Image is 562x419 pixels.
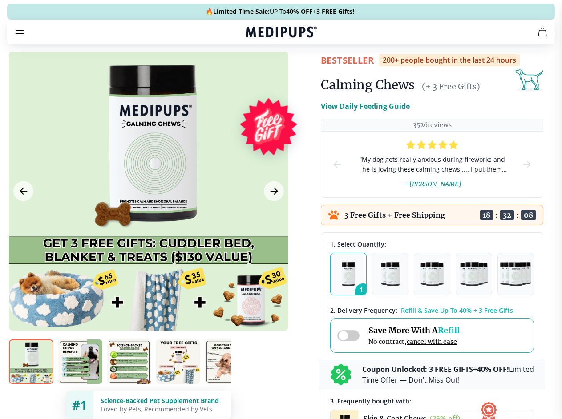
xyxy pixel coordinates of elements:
[264,181,284,201] button: Next Image
[381,262,400,286] img: Pack of 2 - Natural Dog Supplements
[156,339,200,384] img: Calming Chews | Natural Dog Supplements
[13,181,33,201] button: Previous Image
[368,325,460,335] span: Save More With A
[438,325,460,335] span: Refill
[355,283,372,300] span: 1
[101,396,224,405] div: Science-Backed Pet Supplement Brand
[516,211,519,219] span: :
[321,54,374,66] span: BestSeller
[205,339,249,384] img: Calming Chews | Natural Dog Supplements
[362,364,534,385] p: + Limited Time Offer — Don’t Miss Out!
[522,132,532,197] button: next-slide
[500,210,514,220] span: 32
[72,396,87,413] span: #1
[422,81,480,92] span: (+ 3 Free Gifts)
[477,364,509,374] b: 40% OFF!
[344,211,445,219] p: 3 Free Gifts + Free Shipping
[246,25,317,40] a: Medipups
[206,7,354,16] span: 🔥 UP To +
[14,27,25,37] button: burger-menu
[368,338,460,346] span: No contract,
[330,306,397,315] span: 2 . Delivery Frequency:
[495,211,498,219] span: :
[362,364,473,374] b: Coupon Unlocked: 3 FREE GIFTS
[401,306,513,315] span: Refill & Save Up To 40% + 3 Free Gifts
[321,101,410,112] p: View Daily Feeding Guide
[330,240,534,248] div: 1. Select Quantity:
[321,77,415,93] h1: Calming Chews
[342,262,356,286] img: Pack of 1 - Natural Dog Supplements
[532,21,553,43] button: cart
[407,338,457,346] span: cancel with ease
[460,262,487,286] img: Pack of 4 - Natural Dog Supplements
[379,54,520,66] div: 200+ people bought in the last 24 hours
[500,262,532,286] img: Pack of 5 - Natural Dog Supplements
[521,210,536,220] span: 08
[420,262,444,286] img: Pack of 3 - Natural Dog Supplements
[9,339,53,384] img: Calming Chews | Natural Dog Supplements
[413,121,452,129] p: 3526 reviews
[330,397,411,405] span: 3 . Frequently bought with:
[357,155,507,174] span: “ My dog gets really anxious during fireworks and he is loving these calming chews .... I put the...
[332,132,343,197] button: prev-slide
[480,210,493,220] span: 18
[58,339,102,384] img: Calming Chews | Natural Dog Supplements
[403,180,461,188] span: — [PERSON_NAME]
[107,339,151,384] img: Calming Chews | Natural Dog Supplements
[330,253,367,295] button: 1
[101,405,224,413] div: Loved by Pets, Recommended by Vets.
